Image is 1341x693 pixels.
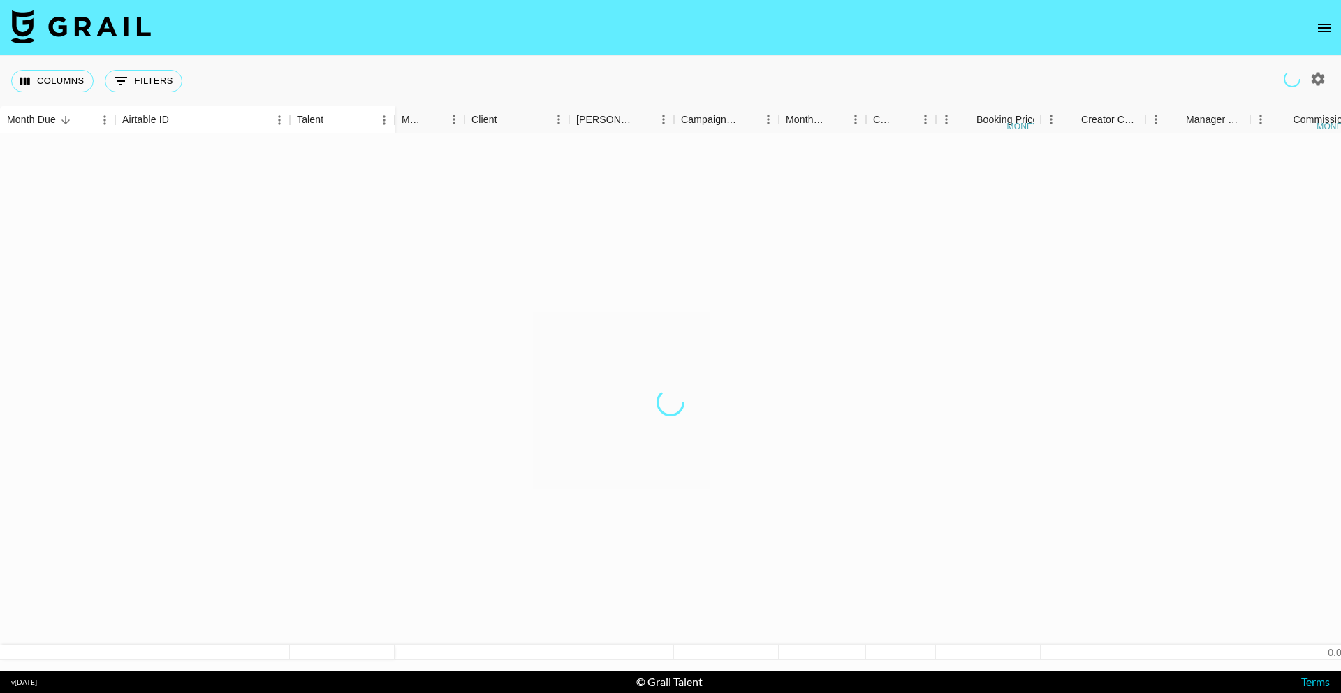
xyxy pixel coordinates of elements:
[653,109,674,130] button: Menu
[1145,106,1250,133] div: Manager Commmission Override
[395,106,464,133] div: Manager
[464,106,569,133] div: Client
[738,110,758,129] button: Sort
[576,106,633,133] div: [PERSON_NAME]
[471,106,497,133] div: Client
[633,110,653,129] button: Sort
[1041,106,1145,133] div: Creator Commmission Override
[936,109,957,130] button: Menu
[1250,109,1271,130] button: Menu
[1186,106,1243,133] div: Manager Commmission Override
[1301,675,1330,688] a: Terms
[895,110,915,129] button: Sort
[290,106,395,133] div: Talent
[497,110,517,129] button: Sort
[636,675,703,689] div: © Grail Talent
[269,110,290,131] button: Menu
[826,110,845,129] button: Sort
[94,110,115,131] button: Menu
[11,10,151,43] img: Grail Talent
[957,110,976,129] button: Sort
[1273,110,1293,129] button: Sort
[674,106,779,133] div: Campaign (Type)
[1310,14,1338,42] button: open drawer
[873,106,895,133] div: Currency
[779,106,866,133] div: Month Due
[105,70,182,92] button: Show filters
[569,106,674,133] div: Booker
[56,110,75,130] button: Sort
[169,110,189,130] button: Sort
[548,109,569,130] button: Menu
[402,106,424,133] div: Manager
[681,106,738,133] div: Campaign (Type)
[7,106,56,133] div: Month Due
[444,109,464,130] button: Menu
[1145,109,1166,130] button: Menu
[845,109,866,130] button: Menu
[1041,109,1062,130] button: Menu
[11,678,37,687] div: v [DATE]
[786,106,826,133] div: Month Due
[115,106,290,133] div: Airtable ID
[297,106,323,133] div: Talent
[1166,110,1186,129] button: Sort
[424,110,444,129] button: Sort
[1280,67,1304,91] span: Refreshing managers, clients, users, talent, campaigns...
[866,106,936,133] div: Currency
[1081,106,1138,133] div: Creator Commmission Override
[122,106,169,133] div: Airtable ID
[1007,122,1039,131] div: money
[11,70,94,92] button: Select columns
[323,110,343,130] button: Sort
[976,106,1038,133] div: Booking Price
[374,110,395,131] button: Menu
[758,109,779,130] button: Menu
[1062,110,1081,129] button: Sort
[915,109,936,130] button: Menu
